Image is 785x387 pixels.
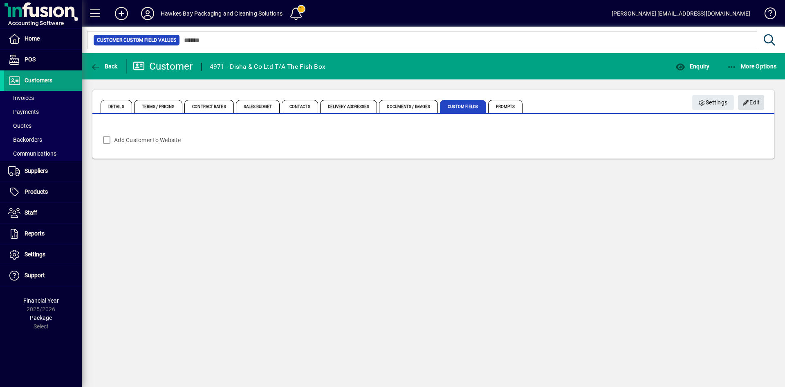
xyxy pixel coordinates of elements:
span: Support [25,272,45,278]
button: Enquiry [673,59,711,74]
a: Suppliers [4,161,82,181]
a: Quotes [4,119,82,133]
a: Settings [4,244,82,265]
span: Enquiry [675,63,709,70]
span: Back [90,63,118,70]
span: Prompts [488,100,523,113]
span: Financial Year [23,297,59,304]
button: Edit [738,95,764,110]
div: 4971 - Disha & Co Ltd T/A The Fish Box [210,60,326,73]
a: Home [4,29,82,49]
a: Invoices [4,91,82,105]
span: Edit [742,96,760,109]
a: Communications [4,147,82,161]
span: Communications [8,150,56,157]
button: Settings [692,95,734,110]
div: Customer [133,60,193,73]
span: Invoices [8,95,34,101]
span: Quotes [8,122,31,129]
span: Contacts [282,100,318,113]
span: Terms / Pricing [134,100,183,113]
a: Staff [4,203,82,223]
span: Details [101,100,132,113]
span: Staff [25,209,37,216]
span: Customer Custom Field Values [97,36,176,44]
a: Knowledge Base [758,2,775,28]
span: Customers [25,77,52,84]
app-page-header-button: Back [82,59,127,74]
span: Delivery Addresses [320,100,377,113]
a: Support [4,265,82,286]
span: Settings [25,251,45,258]
span: Settings [699,96,728,109]
div: Hawkes Bay Packaging and Cleaning Solutions [161,7,283,20]
span: Custom Fields [440,100,486,113]
span: Sales Budget [236,100,280,113]
a: Reports [4,224,82,244]
a: Backorders [4,133,82,147]
a: POS [4,50,82,70]
span: Home [25,35,40,42]
span: Suppliers [25,167,48,174]
span: POS [25,56,36,63]
button: Add [108,6,135,21]
span: Documents / Images [379,100,438,113]
button: Profile [135,6,161,21]
span: Products [25,188,48,195]
span: Payments [8,109,39,115]
span: Backorders [8,136,42,143]
span: Package [30,315,52,321]
span: More Options [727,63,777,70]
span: Reports [25,230,45,237]
span: Contract Rates [184,100,233,113]
div: [PERSON_NAME] [EMAIL_ADDRESS][DOMAIN_NAME] [612,7,750,20]
a: Payments [4,105,82,119]
a: Products [4,182,82,202]
button: Back [88,59,120,74]
button: More Options [725,59,779,74]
